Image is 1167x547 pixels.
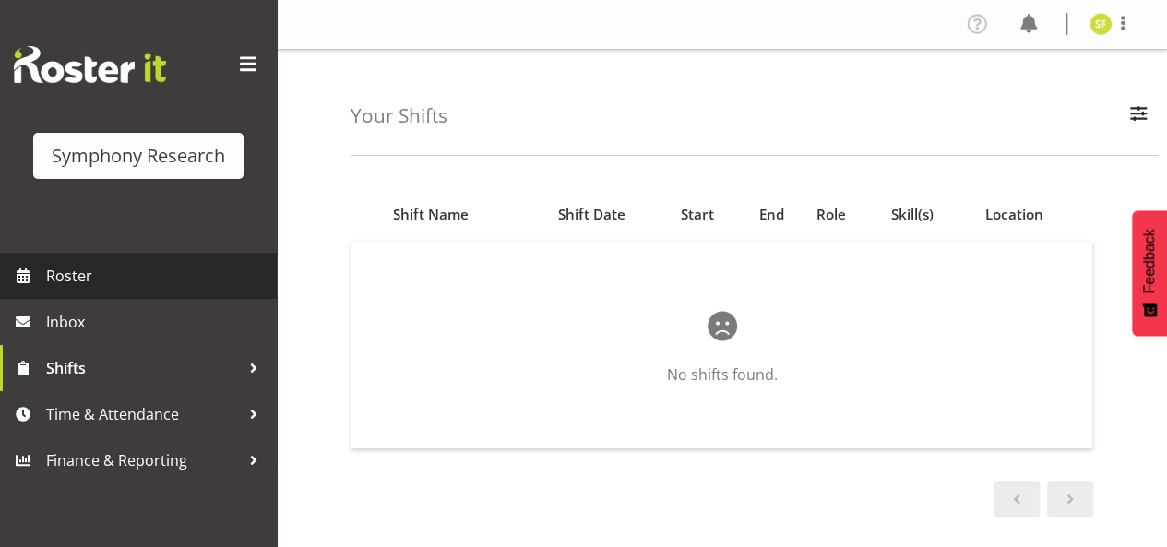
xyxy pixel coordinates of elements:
span: Roster [46,262,268,290]
span: Shifts [46,354,240,382]
h4: Your Shifts [351,105,447,126]
span: Start [681,204,714,225]
img: Rosterit website logo [14,46,166,83]
span: Finance & Reporting [46,446,240,474]
p: No shifts found. [411,363,1033,386]
span: Shift Name [393,204,469,225]
button: Feedback - Show survey [1132,210,1167,336]
span: End [759,204,784,225]
span: Time & Attendance [46,400,240,428]
button: Filter Employees [1119,96,1158,137]
span: Skill(s) [891,204,934,225]
span: Inbox [46,308,268,336]
div: Symphony Research [52,142,225,170]
span: Role [816,204,846,225]
span: Feedback [1141,229,1158,293]
img: siva-fohe11858.jpg [1090,13,1112,35]
span: Shift Date [558,204,625,225]
span: Location [985,204,1043,225]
